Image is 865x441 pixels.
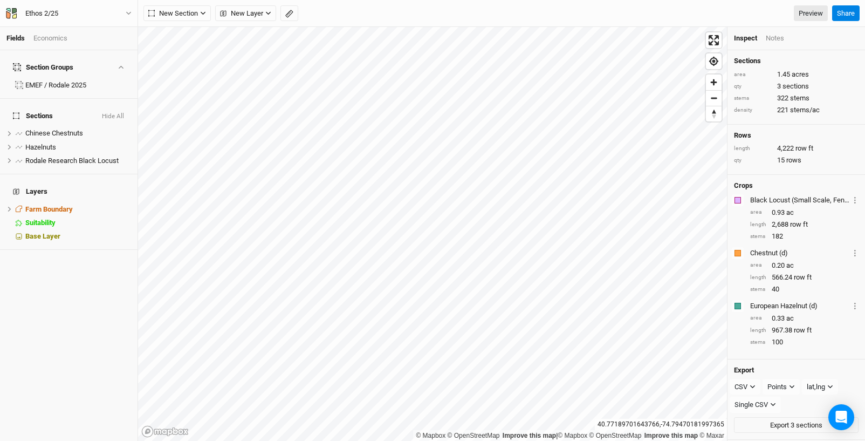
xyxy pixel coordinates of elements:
span: New Section [148,8,198,19]
span: Chinese Chestnuts [25,129,83,137]
span: row ft [794,273,812,282]
div: length [750,221,766,229]
span: ac [786,314,794,323]
div: Chinese Chestnuts [25,129,131,138]
span: Sections [13,112,53,120]
h4: Sections [734,57,859,65]
div: 0.33 [750,314,859,323]
button: New Layer [215,5,276,22]
div: 0.93 [750,208,859,218]
div: EMEF / Rodale 2025 [25,81,131,90]
button: Hide All [101,113,125,120]
div: Economics [33,33,67,43]
div: density [734,106,772,114]
span: Hazelnuts [25,143,56,151]
span: ac [786,208,794,218]
button: Shortcut: M [280,5,298,22]
button: Export 3 sections [734,417,859,433]
div: Base Layer [25,232,131,241]
div: length [734,145,772,153]
div: Notes [766,33,784,43]
button: Reset bearing to north [706,106,722,121]
span: Base Layer [25,232,60,240]
button: CSV [730,379,760,395]
canvas: Map [138,27,727,441]
div: Black Locust (Small Scale, Fenceposts Only) [750,195,849,205]
button: Crop Usage [852,194,859,206]
div: Rodale Research Black Locust [25,157,131,165]
button: Crop Usage [852,247,859,259]
a: OpenStreetMap [589,432,642,439]
div: Single CSV [734,399,768,410]
a: Improve this map [503,432,556,439]
a: Preview [794,5,828,22]
button: Ethos 2/25 [5,8,132,19]
div: Farm Boundary [25,205,131,214]
div: Hazelnuts [25,143,131,152]
div: length [750,274,766,282]
span: Zoom out [706,91,722,106]
span: Suitability [25,219,56,227]
button: Share [832,5,860,22]
button: Points [763,379,800,395]
div: 322 [734,93,859,103]
button: Zoom in [706,74,722,90]
span: ac [786,261,794,270]
div: 221 [734,105,859,115]
div: stems [734,94,772,103]
div: 0.20 [750,261,859,270]
div: 3 [734,82,859,91]
button: Crop Usage [852,300,859,312]
span: Farm Boundary [25,205,73,213]
div: qty [734,83,772,91]
div: area [750,261,766,269]
a: Mapbox logo [141,425,189,438]
div: Points [767,382,787,392]
span: row ft [794,325,812,335]
span: Rodale Research Black Locust [25,157,119,165]
div: 4,222 [734,144,859,153]
h4: Crops [734,181,753,190]
span: rows [786,155,801,165]
h4: Rows [734,131,859,140]
button: Single CSV [730,397,781,413]
h4: Layers [6,181,131,202]
div: Chestnut (d) [750,248,849,258]
a: Mapbox [416,432,445,439]
span: stems [790,93,809,103]
span: sections [782,82,809,91]
div: 2,688 [750,220,859,229]
div: Ethos 2/25 [25,8,58,19]
button: Show section groups [116,64,125,71]
div: qty [734,157,772,165]
span: stems/ac [790,105,820,115]
div: length [750,327,766,335]
h4: Export [734,366,859,375]
span: row ft [790,220,808,229]
span: acres [792,70,809,79]
a: OpenStreetMap [448,432,500,439]
a: Improve this map [644,432,698,439]
div: area [750,314,766,322]
span: Find my location [706,53,722,69]
div: stems [750,233,766,241]
button: New Section [143,5,211,22]
div: 967.38 [750,325,859,335]
div: | [416,430,724,441]
button: Enter fullscreen [706,32,722,48]
a: Fields [6,34,25,42]
div: 100 [750,337,859,347]
div: Inspect [734,33,757,43]
div: area [734,71,772,79]
div: Suitability [25,219,131,227]
span: New Layer [220,8,263,19]
span: row ft [795,144,813,153]
div: area [750,208,766,216]
div: 40 [750,284,859,294]
a: Maxar [699,432,724,439]
div: stems [750,338,766,347]
div: 15 [734,155,859,165]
